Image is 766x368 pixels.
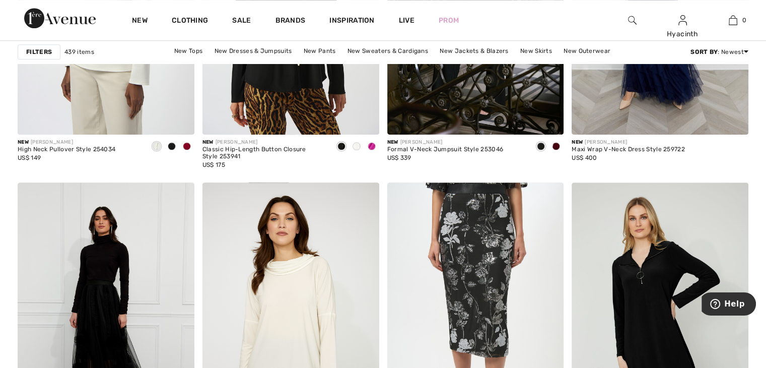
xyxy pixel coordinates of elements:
div: [PERSON_NAME] [18,139,115,146]
strong: Sort By [690,48,718,55]
div: Hyacinth [658,29,707,39]
iframe: Opens a widget where you can find more information [702,292,756,318]
a: Sale [232,16,251,27]
a: New Dresses & Jumpsuits [210,44,297,57]
a: Clothing [172,16,208,27]
span: US$ 149 [18,154,41,161]
div: Formal V-Neck Jumpsuit Style 253046 [387,146,504,153]
div: [PERSON_NAME] [572,139,685,146]
a: New Skirts [515,44,557,57]
div: : Newest [690,47,748,56]
div: Classic Hip-Length Button Closure Style 253941 [202,146,326,160]
a: New Jackets & Blazers [435,44,513,57]
div: Merlot [548,139,564,155]
div: Vanilla 30 [349,139,364,155]
img: search the website [628,14,637,26]
div: Off White [149,139,164,155]
span: New [572,139,583,145]
a: New Pants [299,44,341,57]
a: New Outerwear [559,44,615,57]
div: Black [533,139,548,155]
a: New [132,16,148,27]
div: [PERSON_NAME] [202,139,326,146]
span: US$ 339 [387,154,411,161]
img: My Info [678,14,687,26]
img: 1ère Avenue [24,8,96,28]
img: My Bag [729,14,737,26]
div: High Neck Pullover Style 254034 [18,146,115,153]
span: New [387,139,398,145]
span: 0 [742,16,746,25]
a: New Sweaters & Cardigans [342,44,433,57]
span: US$ 175 [202,161,225,168]
div: Black [164,139,179,155]
a: New Tops [169,44,207,57]
a: Live [399,15,414,26]
span: New [202,139,214,145]
strong: Filters [26,47,52,56]
a: 0 [708,14,757,26]
div: [PERSON_NAME] [387,139,504,146]
div: Maxi Wrap V-Neck Dress Style 259722 [572,146,685,153]
div: Cosmos [364,139,379,155]
span: 439 items [64,47,94,56]
a: Prom [439,15,459,26]
a: Sign In [678,15,687,25]
span: US$ 400 [572,154,597,161]
div: Black [334,139,349,155]
span: New [18,139,29,145]
div: Deep cherry [179,139,194,155]
span: Inspiration [329,16,374,27]
a: Brands [275,16,306,27]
